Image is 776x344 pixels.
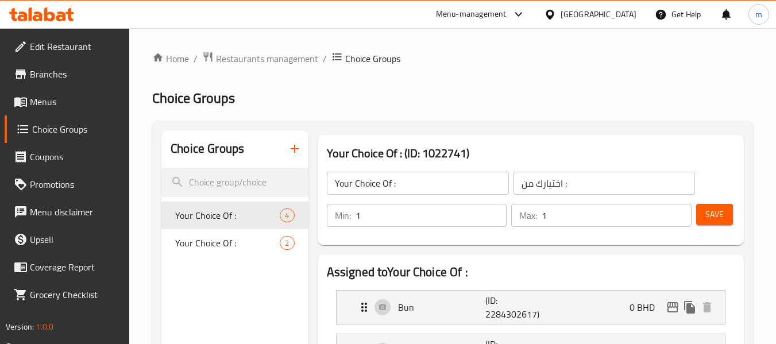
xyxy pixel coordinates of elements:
a: Upsell [5,226,130,253]
span: Save [705,207,724,222]
span: Upsell [30,233,121,246]
a: Edit Restaurant [5,33,130,60]
span: Choice Groups [32,122,121,136]
span: Edit Restaurant [30,40,121,53]
a: Choice Groups [5,115,130,143]
a: Branches [5,60,130,88]
span: Choice Groups [345,52,400,65]
li: / [194,52,198,65]
span: Version: [6,319,34,334]
span: Choice Groups [152,85,235,111]
button: edit [664,299,681,316]
button: Save [696,204,733,225]
span: Promotions [30,177,121,191]
li: Expand [327,285,735,329]
span: 4 [280,210,294,221]
span: Coupons [30,150,121,164]
div: [GEOGRAPHIC_DATA] [561,8,636,21]
a: Coupons [5,143,130,171]
a: Coverage Report [5,253,130,281]
span: Branches [30,67,121,81]
a: Grocery Checklist [5,281,130,308]
div: Choices [280,208,294,222]
span: 2 [280,238,294,249]
button: delete [698,299,716,316]
h3: Your Choice Of : (ID: 1022741) [327,144,735,163]
span: Grocery Checklist [30,288,121,302]
button: duplicate [681,299,698,316]
span: Menus [30,95,121,109]
span: Coverage Report [30,260,121,274]
div: Menu-management [436,7,507,21]
nav: breadcrumb [152,51,753,66]
span: Your Choice Of : [175,236,280,250]
p: Max: [519,208,537,222]
span: Restaurants management [216,52,318,65]
p: 0 BHD [630,300,664,314]
input: search [161,168,308,197]
h2: Assigned to Your Choice Of : [327,264,735,281]
a: Menu disclaimer [5,198,130,226]
span: 1.0.0 [36,319,53,334]
p: Min: [335,208,351,222]
a: Home [152,52,189,65]
h2: Choice Groups [171,140,244,157]
p: (ID: 2284302617) [485,293,544,321]
a: Promotions [5,171,130,198]
a: Restaurants management [202,51,318,66]
span: Menu disclaimer [30,205,121,219]
p: Bun [398,300,486,314]
a: Menus [5,88,130,115]
div: Your Choice Of :4 [161,202,308,229]
div: Expand [337,291,725,324]
span: m [755,8,762,21]
div: Your Choice Of :2 [161,229,308,257]
span: Your Choice Of : [175,208,280,222]
li: / [323,52,327,65]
